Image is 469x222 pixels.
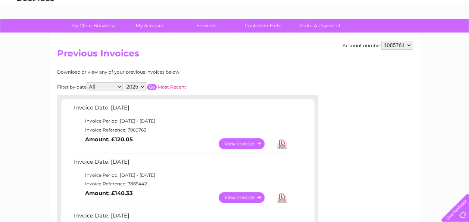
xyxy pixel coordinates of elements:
div: Download or view any of your previous invoices below. [57,70,253,75]
td: Invoice Reference: 7869442 [72,179,290,188]
a: View [219,138,273,149]
td: Invoice Date: [DATE] [72,103,290,117]
a: Customer Help [232,19,294,33]
a: View [219,192,273,203]
div: Account number [343,41,412,50]
td: Invoice Period: [DATE] - [DATE] [72,117,290,126]
a: Telecoms [377,32,400,37]
b: Amount: £140.33 [85,190,133,197]
td: Invoice Reference: 7960763 [72,126,290,135]
div: Clear Business is a trading name of Verastar Limited (registered in [GEOGRAPHIC_DATA] No. 3667643... [59,4,411,36]
a: Download [277,192,287,203]
a: Make A Payment [289,19,351,33]
a: Services [176,19,237,33]
a: My Clear Business [62,19,124,33]
img: logo.png [16,19,54,42]
h2: Previous Invoices [57,48,412,62]
a: Contact [419,32,438,37]
td: Invoice Period: [DATE] - [DATE] [72,171,290,180]
a: Log out [444,32,462,37]
a: Download [277,138,287,149]
a: 0333 014 3131 [328,4,380,13]
div: Filter by date [57,82,253,91]
a: Water [338,32,352,37]
a: Blog [404,32,415,37]
a: Most Recent [158,84,186,90]
a: Energy [356,32,373,37]
a: My Account [119,19,181,33]
b: Amount: £120.05 [85,136,133,143]
td: Invoice Date: [DATE] [72,157,290,171]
